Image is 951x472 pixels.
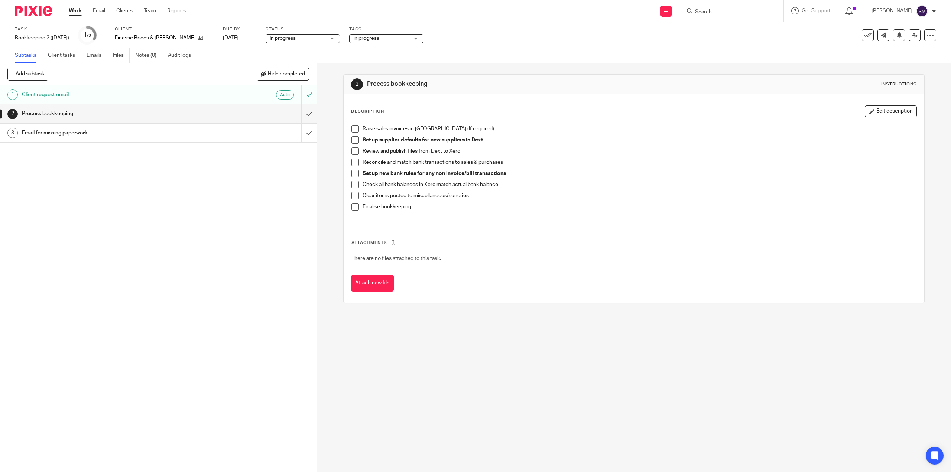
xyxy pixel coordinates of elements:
span: Attachments [351,241,387,245]
div: Bookkeeping 2 (Tuesday) [15,34,69,42]
a: Clients [116,7,133,14]
strong: Set up new bank rules for any non invoice/bill transactions [363,171,506,176]
label: Due by [223,26,256,32]
label: Client [115,26,214,32]
a: Notes (0) [135,48,162,63]
span: In progress [270,36,296,41]
a: Client tasks [48,48,81,63]
a: Work [69,7,82,14]
a: Audit logs [168,48,197,63]
a: Files [113,48,130,63]
div: 1 [84,31,91,39]
strong: Set up supplier defaults for new suppliers in Dext [363,137,483,143]
button: Edit description [865,105,917,117]
input: Search [694,9,761,16]
a: Team [144,7,156,14]
h1: Process bookkeeping [22,108,203,119]
span: There are no files attached to this task. [351,256,441,261]
span: Hide completed [268,71,305,77]
a: Email [93,7,105,14]
span: Get Support [802,8,830,13]
small: /3 [87,33,91,38]
span: [DATE] [223,35,238,40]
div: 3 [7,128,18,138]
p: [PERSON_NAME] [872,7,912,14]
p: Raise sales invoices in [GEOGRAPHIC_DATA] (If required) [363,125,916,133]
p: Clear items posted to miscellaneous/sundries [363,192,916,199]
label: Task [15,26,69,32]
label: Status [266,26,340,32]
img: Pixie [15,6,52,16]
h1: Client request email [22,89,203,100]
div: 1 [7,89,18,100]
p: Reconcile and match bank transactions to sales & purchases [363,159,916,166]
p: Review and publish files from Dext to Xero [363,147,916,155]
label: Tags [349,26,423,32]
p: Check all bank balances in Xero match actual bank balance [363,181,916,188]
span: In progress [353,36,379,41]
a: Subtasks [15,48,42,63]
div: Instructions [881,81,917,87]
p: Finalise bookkeeping [363,203,916,211]
p: Finesse Brides & [PERSON_NAME] Ltd [115,34,194,42]
a: Emails [87,48,107,63]
div: Auto [276,90,294,100]
button: Attach new file [351,275,394,292]
div: 2 [7,109,18,119]
h1: Email for missing paperwork [22,127,203,139]
button: + Add subtask [7,68,48,80]
img: svg%3E [916,5,928,17]
p: Description [351,108,384,114]
a: Reports [167,7,186,14]
div: Bookkeeping 2 ([DATE]) [15,34,69,42]
button: Hide completed [257,68,309,80]
h1: Process bookkeeping [367,80,650,88]
div: 2 [351,78,363,90]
